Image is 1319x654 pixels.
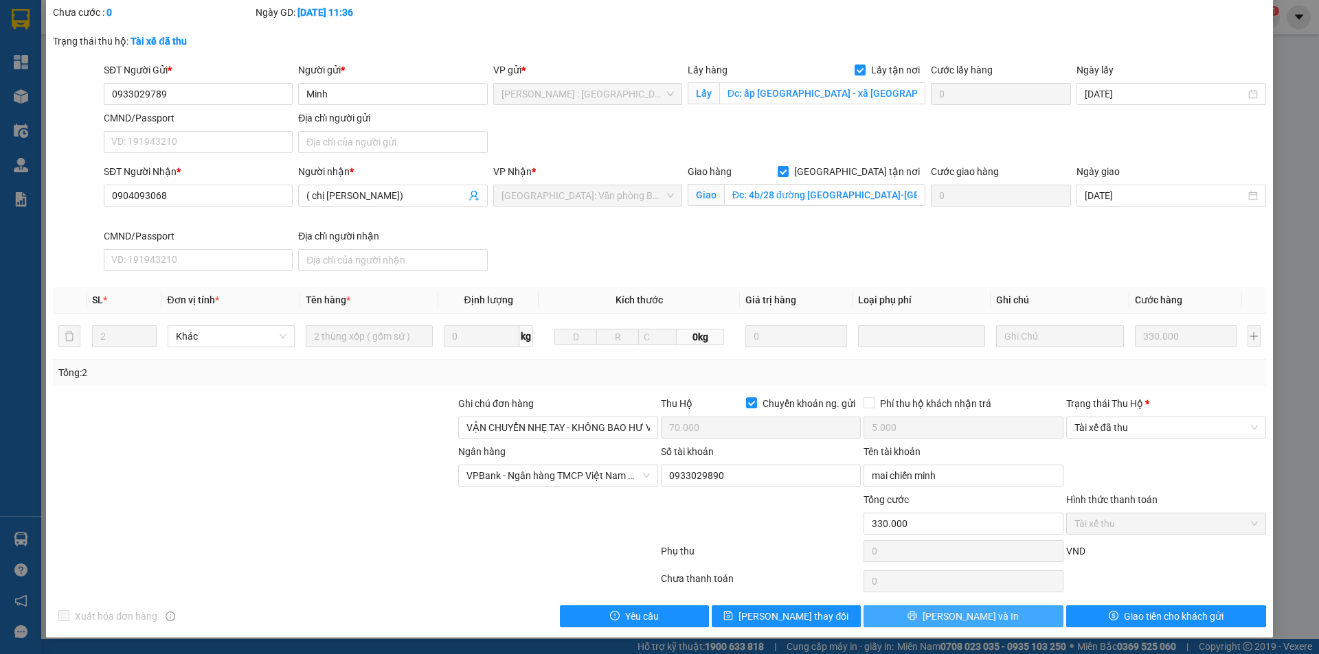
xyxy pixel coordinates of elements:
[864,465,1063,487] input: Tên tài khoản
[554,329,597,345] input: D
[458,398,534,409] label: Ghi chú đơn hàng
[659,544,862,568] div: Phụ thu
[661,398,692,409] span: Thu Hộ
[638,329,677,345] input: C
[719,82,925,104] input: Lấy tận nơi
[464,294,512,305] span: Định lượng
[104,164,293,179] div: SĐT Người Nhận
[1066,396,1266,411] div: Trạng thái Thu Hộ
[688,82,719,104] span: Lấy
[931,83,1071,105] input: Cước lấy hàng
[931,65,993,75] label: Cước lấy hàng
[907,611,917,622] span: printer
[1124,609,1224,624] span: Giao tiền cho khách gửi
[458,446,506,457] label: Ngân hàng
[104,229,293,244] div: CMND/Passport
[1076,166,1120,177] label: Ngày giao
[923,609,1019,624] span: [PERSON_NAME] và In
[931,166,999,177] label: Cước giao hàng
[853,287,991,314] th: Loại phụ phí
[677,329,723,345] span: 0kg
[1085,86,1245,102] input: Ngày lấy
[1076,65,1114,75] label: Ngày lấy
[931,185,1071,207] input: Cước giao hàng
[104,110,293,126] div: CMND/Passport
[1135,325,1237,347] input: 0
[659,571,862,595] div: Chưa thanh toán
[493,62,682,78] div: VP gửi
[298,249,487,271] input: Địa chỉ của người nhận
[688,166,732,177] span: Giao hàng
[519,325,533,347] span: kg
[501,185,674,206] span: Hải Phòng: Văn phòng Bến xe Thượng Lý
[1066,605,1266,627] button: dollarGiao tiền cho khách gửi
[996,325,1123,347] input: Ghi Chú
[712,605,861,627] button: save[PERSON_NAME] thay đổi
[864,605,1063,627] button: printer[PERSON_NAME] và In
[616,294,663,305] span: Kích thước
[661,446,714,457] label: Số tài khoản
[1109,611,1118,622] span: dollar
[298,229,487,244] div: Địa chỉ người nhận
[176,326,286,347] span: Khác
[757,396,861,411] span: Chuyển khoản ng. gửi
[723,611,733,622] span: save
[688,65,728,75] span: Lấy hàng
[92,294,103,305] span: SL
[864,494,909,505] span: Tổng cước
[298,62,487,78] div: Người gửi
[306,294,350,305] span: Tên hàng
[166,611,175,621] span: info-circle
[297,7,353,18] b: [DATE] 11:36
[458,417,658,439] input: Ghi chú đơn hàng
[256,5,455,20] div: Ngày GD:
[560,605,709,627] button: exclamation-circleYêu cầu
[991,287,1129,314] th: Ghi chú
[104,62,293,78] div: SĐT Người Gửi
[501,84,674,104] span: Hồ Chí Minh : Kho Quận 12
[106,7,112,18] b: 0
[466,465,650,486] span: VPBank - Ngân hàng TMCP Việt Nam Thịnh Vượng
[53,34,304,49] div: Trạng thái thu hộ:
[58,325,80,347] button: delete
[625,609,659,624] span: Yêu cầu
[1066,546,1085,557] span: VND
[58,365,509,380] div: Tổng: 2
[298,164,487,179] div: Người nhận
[298,131,487,153] input: Địa chỉ của người gửi
[1248,325,1261,347] button: plus
[469,190,480,201] span: user-add
[745,294,796,305] span: Giá trị hàng
[875,396,997,411] span: Phí thu hộ khách nhận trả
[724,184,925,206] input: Giao tận nơi
[493,166,532,177] span: VP Nhận
[69,609,163,624] span: Xuất hóa đơn hàng
[739,609,848,624] span: [PERSON_NAME] thay đổi
[661,465,861,487] input: Số tài khoản
[688,184,724,206] span: Giao
[53,5,253,20] div: Chưa cước :
[131,36,187,47] b: Tài xế đã thu
[610,611,620,622] span: exclamation-circle
[1074,417,1258,438] span: Tài xế đã thu
[596,329,639,345] input: R
[789,164,925,179] span: [GEOGRAPHIC_DATA] tận nơi
[306,325,433,347] input: VD: Bàn, Ghế
[745,325,848,347] input: 0
[866,62,925,78] span: Lấy tận nơi
[1074,513,1258,534] span: Tài xế thu
[168,294,219,305] span: Đơn vị tính
[1066,494,1158,505] label: Hình thức thanh toán
[298,110,487,126] div: Địa chỉ người gửi
[864,446,921,457] label: Tên tài khoản
[1135,294,1182,305] span: Cước hàng
[1085,188,1245,203] input: Ngày giao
